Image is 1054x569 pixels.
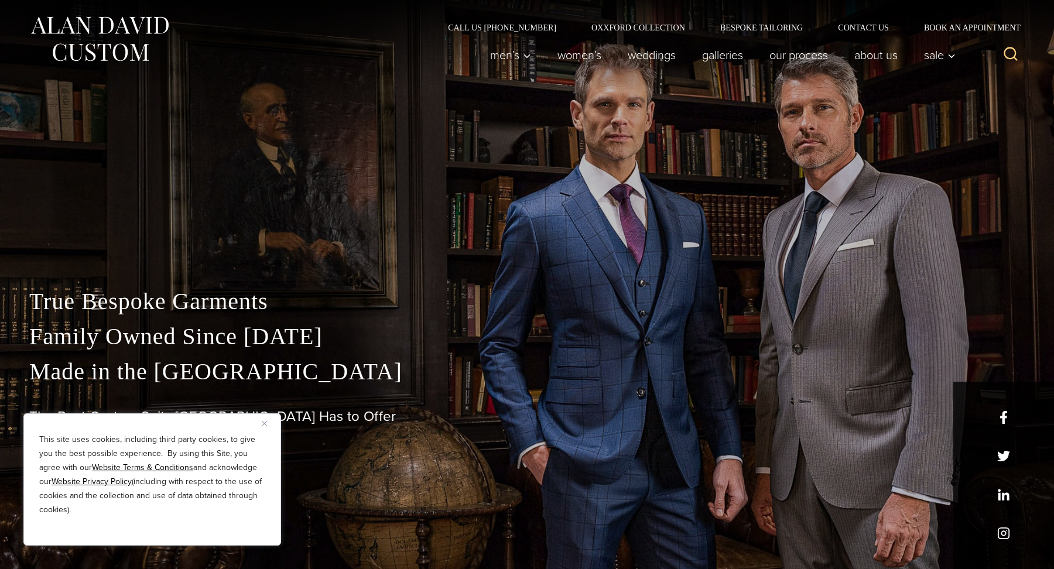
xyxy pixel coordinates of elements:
[906,23,1025,32] a: Book an Appointment
[574,23,703,32] a: Oxxford Collection
[430,23,1025,32] nav: Secondary Navigation
[29,284,1025,389] p: True Bespoke Garments Family Owned Since [DATE] Made in the [GEOGRAPHIC_DATA]
[689,43,757,67] a: Galleries
[29,13,170,65] img: Alan David Custom
[29,408,1025,425] h1: The Best Custom Suits [GEOGRAPHIC_DATA] Has to Offer
[52,475,132,488] a: Website Privacy Policy
[490,49,531,61] span: Men’s
[841,43,911,67] a: About Us
[39,433,265,517] p: This site uses cookies, including third party cookies, to give you the best possible experience. ...
[92,461,193,474] a: Website Terms & Conditions
[477,43,962,67] nav: Primary Navigation
[545,43,615,67] a: Women’s
[262,421,267,426] img: Close
[430,23,574,32] a: Call Us [PHONE_NUMBER]
[757,43,841,67] a: Our Process
[820,23,906,32] a: Contact Us
[924,49,956,61] span: Sale
[997,41,1025,69] button: View Search Form
[262,416,276,430] button: Close
[703,23,820,32] a: Bespoke Tailoring
[615,43,689,67] a: weddings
